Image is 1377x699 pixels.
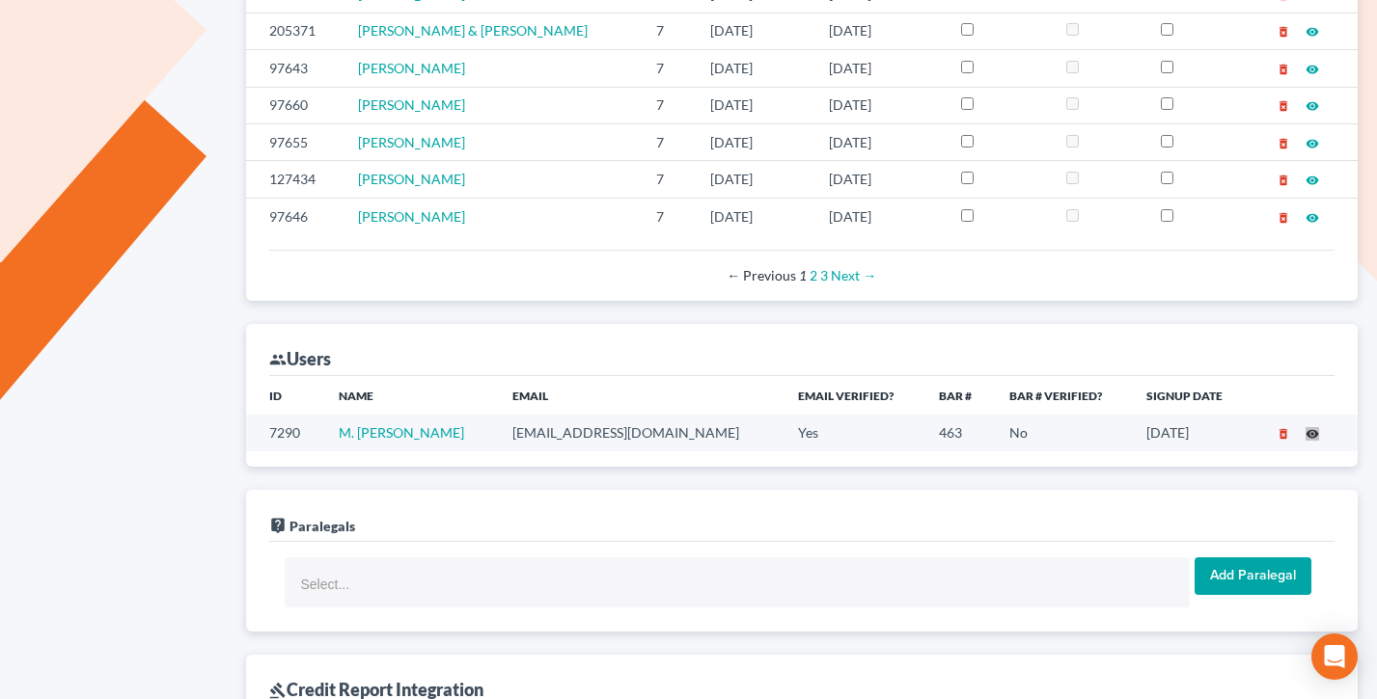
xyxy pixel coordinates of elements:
td: [DATE] [695,50,812,87]
th: Bar # [923,376,994,415]
a: delete_forever [1277,22,1290,39]
i: visibility [1306,211,1319,225]
i: delete_forever [1277,99,1290,113]
a: [PERSON_NAME] [358,134,465,150]
a: delete_forever [1277,60,1290,76]
td: Yes [783,415,923,450]
a: visibility [1306,96,1319,113]
a: [PERSON_NAME] [358,208,465,225]
th: ID [246,376,323,415]
a: [PERSON_NAME] [358,171,465,187]
td: 97646 [246,198,344,234]
a: Next page [831,267,876,283]
a: M. [PERSON_NAME] [339,424,464,441]
td: 97655 [246,123,344,160]
th: Email Verified? [783,376,923,415]
th: Bar # Verified? [994,376,1131,415]
td: [EMAIL_ADDRESS][DOMAIN_NAME] [497,415,784,450]
a: delete_forever [1277,171,1290,187]
i: delete_forever [1277,63,1290,76]
i: visibility [1306,427,1319,441]
i: visibility [1306,174,1319,187]
td: 7 [641,13,695,49]
td: [DATE] [813,50,946,87]
td: [DATE] [695,87,812,123]
a: visibility [1306,134,1319,150]
td: 7 [641,50,695,87]
td: 7 [641,123,695,160]
td: No [994,415,1131,450]
i: delete_forever [1277,174,1290,187]
a: [PERSON_NAME] & [PERSON_NAME] [358,22,588,39]
a: visibility [1306,208,1319,225]
i: live_help [269,517,287,534]
i: visibility [1306,99,1319,113]
i: delete_forever [1277,25,1290,39]
td: 7290 [246,415,323,450]
span: Previous page [727,267,796,283]
td: 97643 [246,50,344,87]
td: 97660 [246,87,344,123]
input: Add Paralegal [1195,557,1311,596]
div: Open Intercom Messenger [1311,633,1358,680]
a: [PERSON_NAME] [358,60,465,76]
td: [DATE] [813,13,946,49]
td: 7 [641,161,695,198]
a: delete_forever [1277,134,1290,150]
a: visibility [1306,60,1319,76]
i: visibility [1306,63,1319,76]
td: [DATE] [695,161,812,198]
a: visibility [1306,424,1319,441]
em: Page 1 [799,267,807,283]
i: delete_forever [1277,137,1290,150]
a: visibility [1306,171,1319,187]
a: delete_forever [1277,96,1290,113]
a: Page 3 [820,267,828,283]
td: 127434 [246,161,344,198]
a: delete_forever [1277,208,1290,225]
a: [PERSON_NAME] [358,96,465,113]
td: [DATE] [695,13,812,49]
a: delete_forever [1277,424,1290,441]
th: Signup Date [1131,376,1250,415]
th: Email [497,376,784,415]
td: [DATE] [813,161,946,198]
a: visibility [1306,22,1319,39]
td: 7 [641,198,695,234]
i: delete_forever [1277,427,1290,441]
td: [DATE] [813,123,946,160]
i: gavel [269,682,287,699]
i: visibility [1306,137,1319,150]
td: 7 [641,87,695,123]
th: Name [323,376,497,415]
td: [DATE] [813,198,946,234]
div: Users [269,347,331,370]
span: Paralegals [289,518,355,534]
td: [DATE] [695,198,812,234]
td: 205371 [246,13,344,49]
i: visibility [1306,25,1319,39]
td: 463 [923,415,994,450]
td: [DATE] [695,123,812,160]
div: Pagination [285,266,1320,285]
a: Page 2 [810,267,817,283]
i: delete_forever [1277,211,1290,225]
td: [DATE] [1131,415,1250,450]
td: [DATE] [813,87,946,123]
i: group [269,351,287,368]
